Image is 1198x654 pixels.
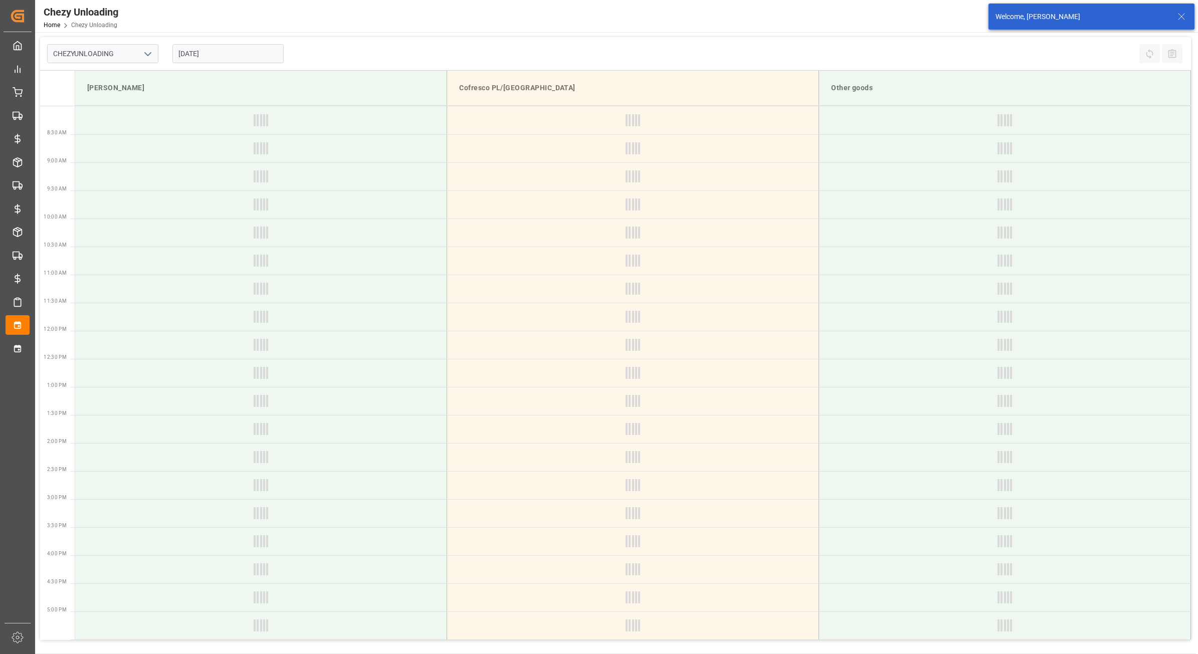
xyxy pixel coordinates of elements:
[995,12,1168,22] div: Welcome, [PERSON_NAME]
[47,607,67,612] span: 5:00 PM
[47,579,67,584] span: 4:30 PM
[44,326,67,332] span: 12:00 PM
[47,158,67,163] span: 9:00 AM
[44,354,67,360] span: 12:30 PM
[47,495,67,500] span: 3:00 PM
[47,410,67,416] span: 1:30 PM
[827,79,1182,97] div: Other goods
[455,79,811,97] div: Cofresco PL/[GEOGRAPHIC_DATA]
[47,382,67,388] span: 1:00 PM
[47,551,67,556] span: 4:00 PM
[140,46,155,62] button: open menu
[172,44,284,63] input: DD.MM.YYYY
[44,270,67,276] span: 11:00 AM
[44,214,67,220] span: 10:00 AM
[44,5,118,20] div: Chezy Unloading
[47,44,158,63] input: Type to search/select
[44,298,67,304] span: 11:30 AM
[44,242,67,248] span: 10:30 AM
[47,186,67,191] span: 9:30 AM
[47,523,67,528] span: 3:30 PM
[44,22,60,29] a: Home
[47,130,67,135] span: 8:30 AM
[47,439,67,444] span: 2:00 PM
[47,467,67,472] span: 2:30 PM
[83,79,439,97] div: [PERSON_NAME]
